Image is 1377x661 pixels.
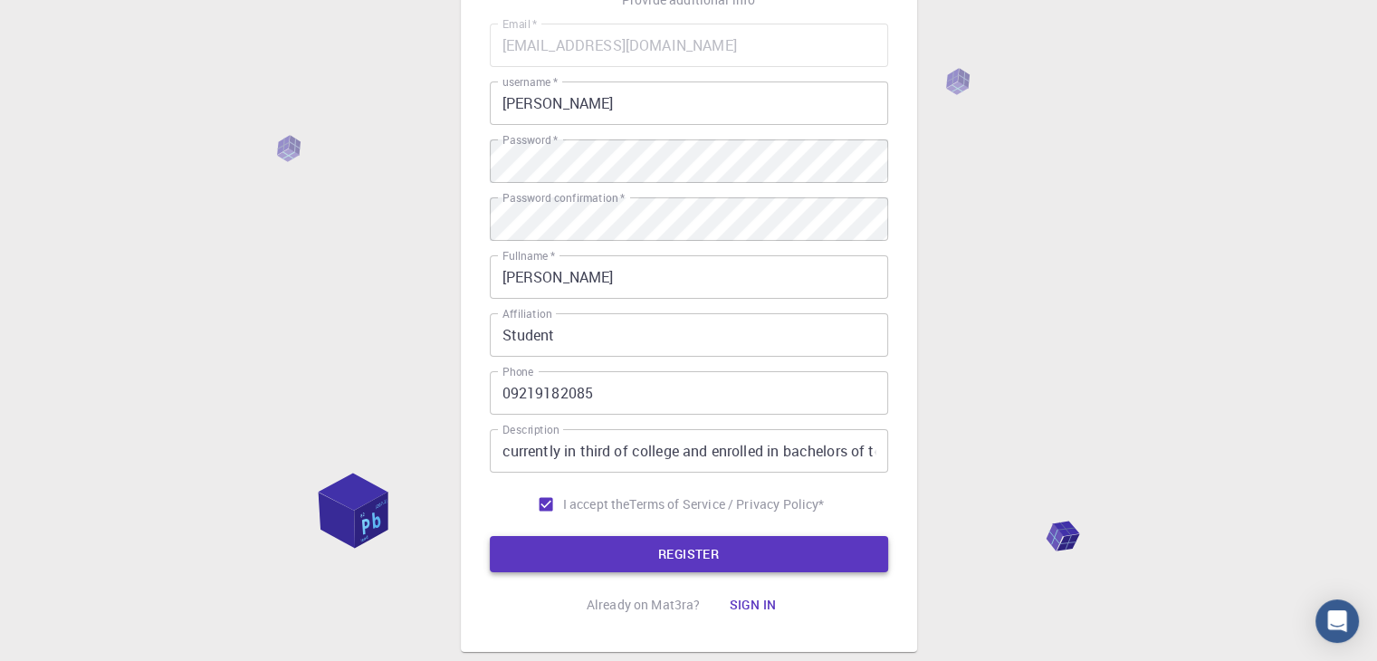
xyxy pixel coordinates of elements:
label: Description [502,422,559,437]
label: Password [502,132,558,148]
div: Open Intercom Messenger [1315,599,1359,643]
label: Phone [502,364,533,379]
label: Password confirmation [502,190,625,206]
p: Terms of Service / Privacy Policy * [629,495,824,513]
p: Already on Mat3ra? [587,596,701,614]
a: Terms of Service / Privacy Policy* [629,495,824,513]
label: username [502,74,558,90]
label: Fullname [502,248,555,263]
button: Sign in [714,587,790,623]
label: Affiliation [502,306,551,321]
label: Email [502,16,537,32]
button: REGISTER [490,536,888,572]
span: I accept the [563,495,630,513]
